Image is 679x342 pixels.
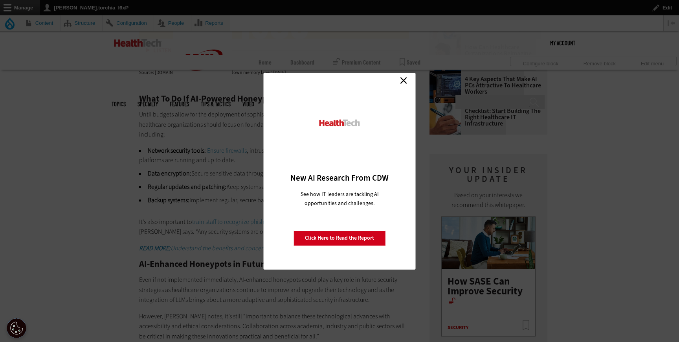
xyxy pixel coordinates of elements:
[277,172,402,183] h3: New AI Research From CDW
[398,75,409,87] a: Close
[7,318,26,338] button: Open Preferences
[318,119,361,127] img: HealthTech_0_0.png
[294,231,385,246] a: Click Here to Read the Report
[291,190,388,208] p: See how IT leaders are tackling AI opportunities and challenges.
[7,318,26,338] div: Cookie Settings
